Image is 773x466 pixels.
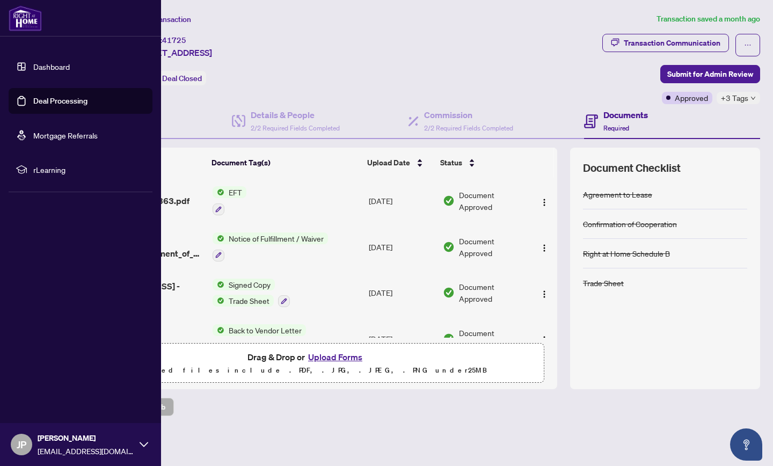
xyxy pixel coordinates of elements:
[224,232,328,244] span: Notice of Fulfillment / Waiver
[133,71,206,85] div: Status:
[213,279,290,308] button: Status IconSigned CopyStatus IconTrade Sheet
[744,41,752,49] span: ellipsis
[750,96,756,101] span: down
[583,161,681,176] span: Document Checklist
[207,148,363,178] th: Document Tag(s)
[213,324,306,353] button: Status IconBack to Vendor Letter
[162,74,202,83] span: Deal Closed
[33,130,98,140] a: Mortgage Referrals
[364,270,439,316] td: [DATE]
[536,192,553,209] button: Logo
[364,178,439,224] td: [DATE]
[9,5,42,31] img: logo
[33,164,145,176] span: rLearning
[76,364,537,377] p: Supported files include .PDF, .JPG, .JPEG, .PNG under 25 MB
[213,232,224,244] img: Status Icon
[602,34,729,52] button: Transaction Communication
[224,186,246,198] span: EFT
[213,295,224,307] img: Status Icon
[603,124,629,132] span: Required
[459,189,527,213] span: Document Approved
[459,281,527,304] span: Document Approved
[363,148,436,178] th: Upload Date
[69,344,544,383] span: Drag & Drop orUpload FormsSupported files include .PDF, .JPG, .JPEG, .PNG under25MB
[305,350,366,364] button: Upload Forms
[540,336,549,344] img: Logo
[536,330,553,347] button: Logo
[443,333,455,345] img: Document Status
[33,96,87,106] a: Deal Processing
[38,432,134,444] span: [PERSON_NAME]
[583,188,652,200] div: Agreement to Lease
[730,428,762,461] button: Open asap
[675,92,708,104] span: Approved
[213,279,224,290] img: Status Icon
[536,238,553,256] button: Logo
[251,108,340,121] h4: Details & People
[657,13,760,25] article: Transaction saved a month ago
[536,284,553,301] button: Logo
[443,241,455,253] img: Document Status
[224,279,275,290] span: Signed Copy
[459,327,527,351] span: Document Approved
[540,244,549,252] img: Logo
[17,437,26,452] span: JP
[247,350,366,364] span: Drag & Drop or
[540,198,549,207] img: Logo
[213,186,224,198] img: Status Icon
[583,218,677,230] div: Confirmation of Cooperation
[436,148,528,178] th: Status
[251,124,340,132] span: 2/2 Required Fields Completed
[660,65,760,83] button: Submit for Admin Review
[33,62,70,71] a: Dashboard
[364,316,439,362] td: [DATE]
[443,287,455,298] img: Document Status
[213,186,246,215] button: Status IconEFT
[224,295,274,307] span: Trade Sheet
[443,195,455,207] img: Document Status
[624,34,720,52] div: Transaction Communication
[134,14,191,24] span: View Transaction
[424,124,513,132] span: 2/2 Required Fields Completed
[162,35,186,45] span: 41725
[367,157,410,169] span: Upload Date
[583,277,624,289] div: Trade Sheet
[459,235,527,259] span: Document Approved
[424,108,513,121] h4: Commission
[540,290,549,298] img: Logo
[224,324,306,336] span: Back to Vendor Letter
[133,46,212,59] span: [STREET_ADDRESS]
[667,65,753,83] span: Submit for Admin Review
[583,247,670,259] div: Right at Home Schedule B
[364,224,439,270] td: [DATE]
[440,157,462,169] span: Status
[603,108,648,121] h4: Documents
[38,445,134,457] span: [EMAIL_ADDRESS][DOMAIN_NAME]
[213,232,328,261] button: Status IconNotice of Fulfillment / Waiver
[721,92,748,104] span: +3 Tags
[213,324,224,336] img: Status Icon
